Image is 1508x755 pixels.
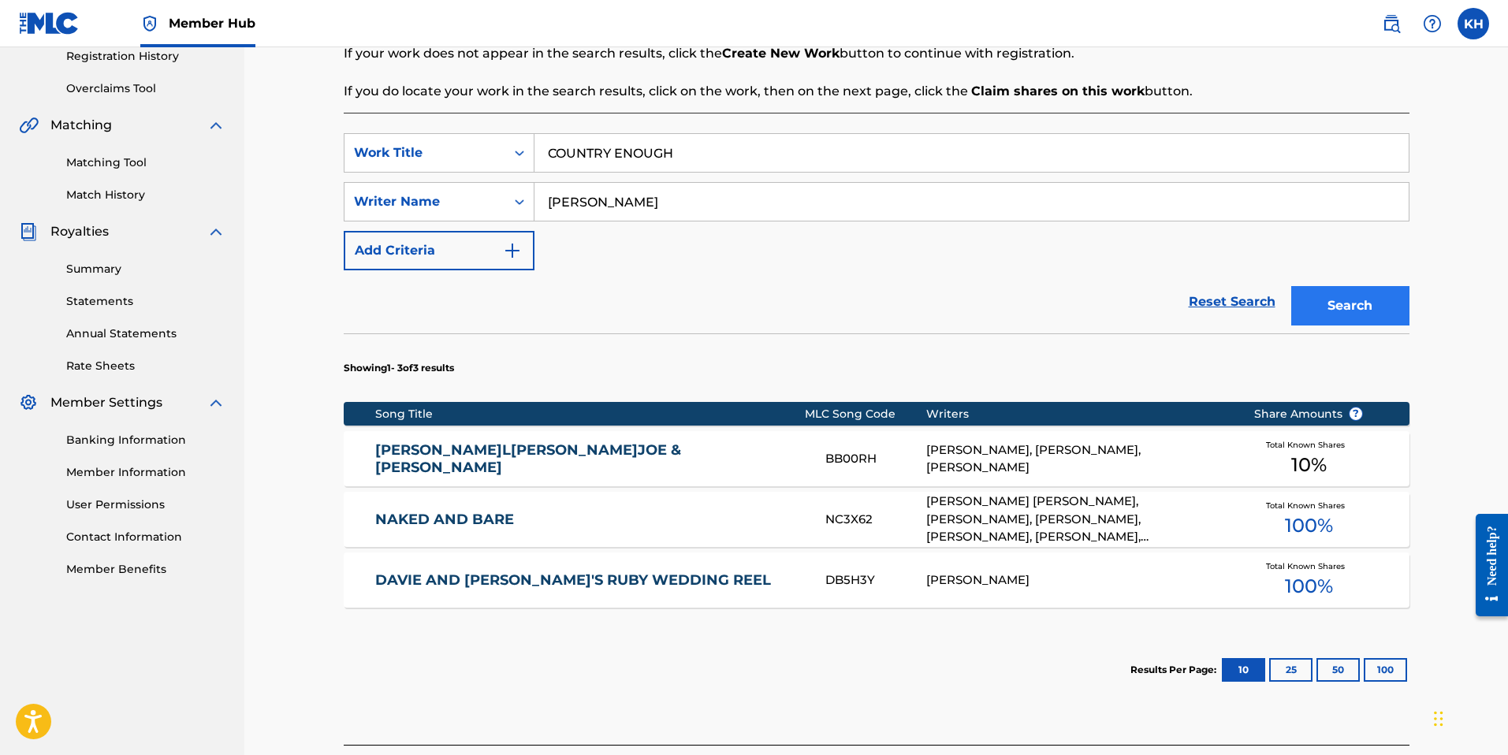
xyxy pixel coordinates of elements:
a: Overclaims Tool [66,80,225,97]
a: Contact Information [66,529,225,545]
button: Add Criteria [344,231,534,270]
div: [PERSON_NAME], [PERSON_NAME], [PERSON_NAME] [926,441,1230,477]
a: Annual Statements [66,325,225,342]
img: expand [207,116,225,135]
img: MLC Logo [19,12,80,35]
span: Total Known Shares [1266,560,1351,572]
a: DAVIE AND [PERSON_NAME]'S RUBY WEDDING REEL [375,571,804,589]
a: [PERSON_NAME]L[PERSON_NAME]JOE & [PERSON_NAME] [375,441,804,477]
div: Song Title [375,406,805,422]
div: Writer Name [354,192,496,211]
a: Rate Sheets [66,358,225,374]
button: 100 [1364,658,1407,682]
button: 10 [1222,658,1265,682]
img: Matching [19,116,39,135]
span: Total Known Shares [1266,500,1351,511]
img: help [1423,14,1442,33]
img: 9d2ae6d4665cec9f34b9.svg [503,241,522,260]
span: ? [1350,407,1362,420]
div: Help [1417,8,1448,39]
span: Matching [50,116,112,135]
a: Match History [66,187,225,203]
button: Search [1291,286,1409,325]
form: Search Form [344,133,1409,333]
div: DB5H3Y [825,571,926,589]
a: Registration History [66,48,225,65]
a: Member Information [66,464,225,481]
iframe: Resource Center [1464,502,1508,629]
span: 100 % [1285,572,1333,601]
div: User Menu [1458,8,1489,39]
p: Results Per Page: [1130,663,1220,677]
a: Matching Tool [66,154,225,171]
img: Member Settings [19,393,38,412]
button: 50 [1316,658,1360,682]
p: If you do locate your work in the search results, click on the work, then on the next page, click... [344,82,1409,101]
span: Total Known Shares [1266,439,1351,451]
a: Member Benefits [66,561,225,578]
div: NC3X62 [825,511,926,529]
div: Work Title [354,143,496,162]
div: Writers [926,406,1230,422]
a: Public Search [1376,8,1407,39]
span: 100 % [1285,511,1333,540]
span: Royalties [50,222,109,241]
div: [PERSON_NAME] [PERSON_NAME], [PERSON_NAME], [PERSON_NAME], [PERSON_NAME], [PERSON_NAME], [PERSON_... [926,493,1230,546]
span: 10 % [1291,451,1327,479]
a: Banking Information [66,432,225,448]
div: BB00RH [825,450,926,468]
span: Member Hub [169,14,255,32]
button: 25 [1269,658,1313,682]
img: Royalties [19,222,38,241]
a: User Permissions [66,497,225,513]
iframe: Chat Widget [1429,679,1508,755]
img: Top Rightsholder [140,14,159,33]
a: Statements [66,293,225,310]
a: Summary [66,261,225,277]
a: Reset Search [1181,285,1283,319]
strong: Claim shares on this work [971,84,1145,99]
span: Member Settings [50,393,162,412]
strong: Create New Work [722,46,840,61]
img: search [1382,14,1401,33]
div: Drag [1434,695,1443,742]
p: Showing 1 - 3 of 3 results [344,361,454,375]
img: expand [207,393,225,412]
span: Share Amounts [1254,406,1363,422]
img: expand [207,222,225,241]
p: If your work does not appear in the search results, click the button to continue with registration. [344,44,1409,63]
div: [PERSON_NAME] [926,571,1230,589]
div: MLC Song Code [805,406,926,422]
a: NAKED AND BARE [375,511,804,529]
